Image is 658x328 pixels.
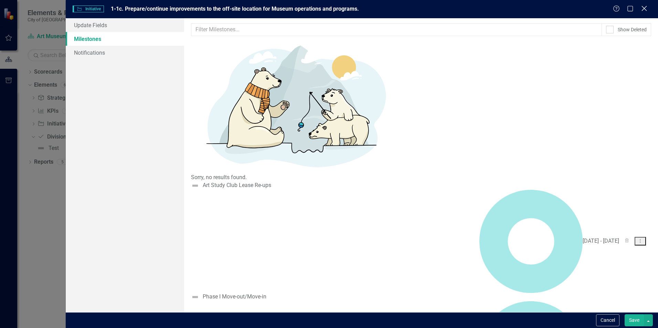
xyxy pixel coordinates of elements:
[73,6,104,12] span: Initiative
[191,174,651,182] div: Sorry, no results found.
[618,26,647,33] div: Show Deleted
[203,293,266,301] div: Phase I Move-out/Move-in
[625,314,644,326] button: Save
[191,182,199,190] img: Not Defined
[191,23,602,36] input: Filter Milestones...
[111,6,359,12] span: 1-1c. Prepare/continue improvements to the off-site location for Museum operations and programs.
[583,237,619,245] div: [DATE] - [DATE]
[191,293,199,301] img: Not Defined
[596,314,619,326] button: Cancel
[66,32,184,46] a: Milestones
[203,182,271,189] div: Art Study Club Lease Re-ups
[66,46,184,59] a: Notifications
[191,36,397,174] img: No results found
[66,18,184,32] a: Update Fields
